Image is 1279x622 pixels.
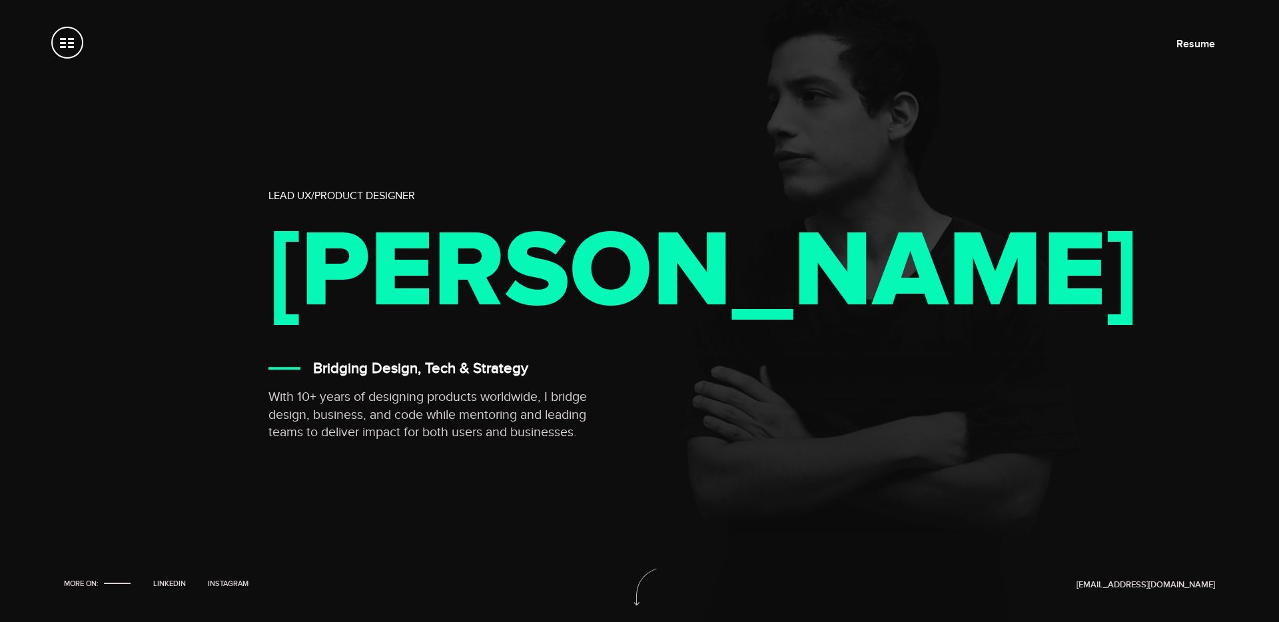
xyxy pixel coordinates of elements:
[268,189,755,202] h2: Lead UX/Product Designer
[313,360,528,378] h3: Bridging Design, Tech & Strategy
[1176,37,1215,51] a: Resume
[1076,579,1215,590] a: [EMAIL_ADDRESS][DOMAIN_NAME]
[149,579,191,588] a: LinkedIn
[203,579,253,588] a: Instagram
[64,579,136,590] li: More on:
[268,388,614,442] p: With 10+ years of designing products worldwide, I bridge design, business, and code while mentori...
[268,229,747,317] h1: [PERSON_NAME]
